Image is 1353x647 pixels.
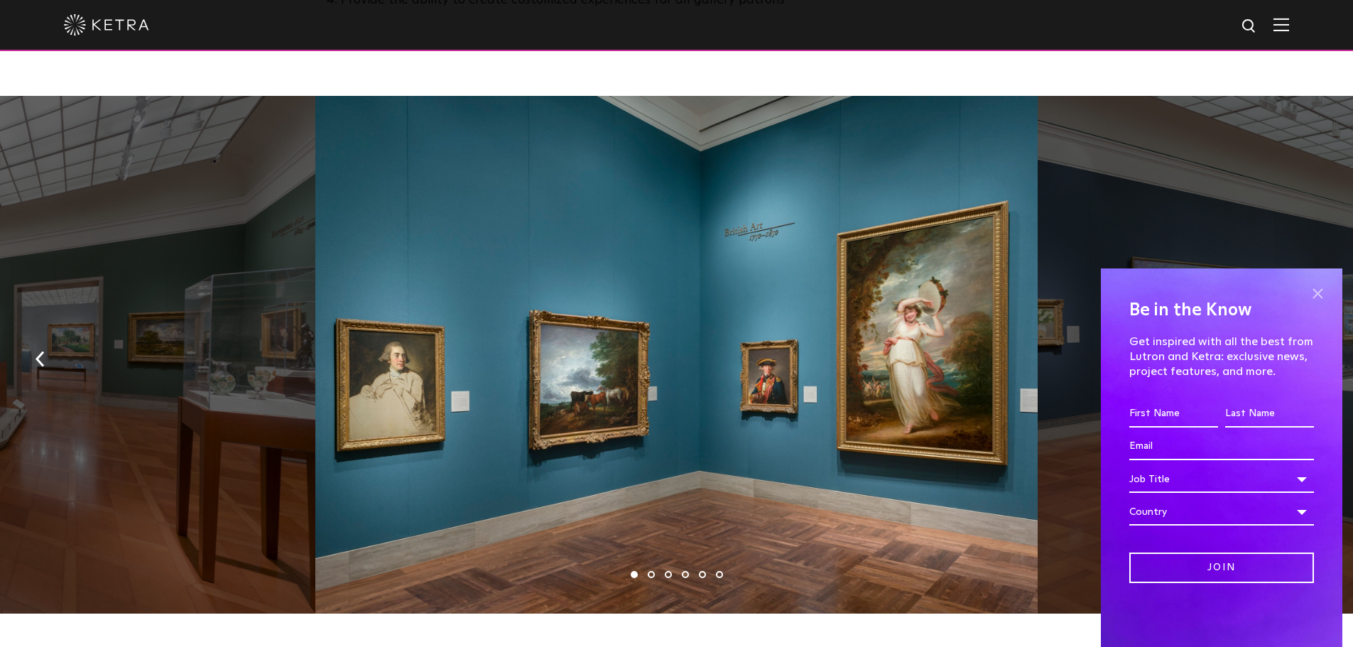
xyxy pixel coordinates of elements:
input: Join [1129,553,1314,583]
img: arrow-left-black.svg [36,352,45,367]
img: Hamburger%20Nav.svg [1273,18,1289,31]
img: search icon [1241,18,1259,36]
div: Job Title [1129,466,1314,493]
input: Email [1129,433,1314,460]
img: ketra-logo-2019-white [64,14,149,36]
input: First Name [1129,401,1218,428]
h4: Be in the Know [1129,297,1314,324]
input: Last Name [1225,401,1314,428]
p: Get inspired with all the best from Lutron and Ketra: exclusive news, project features, and more. [1129,335,1314,379]
div: Country [1129,499,1314,526]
